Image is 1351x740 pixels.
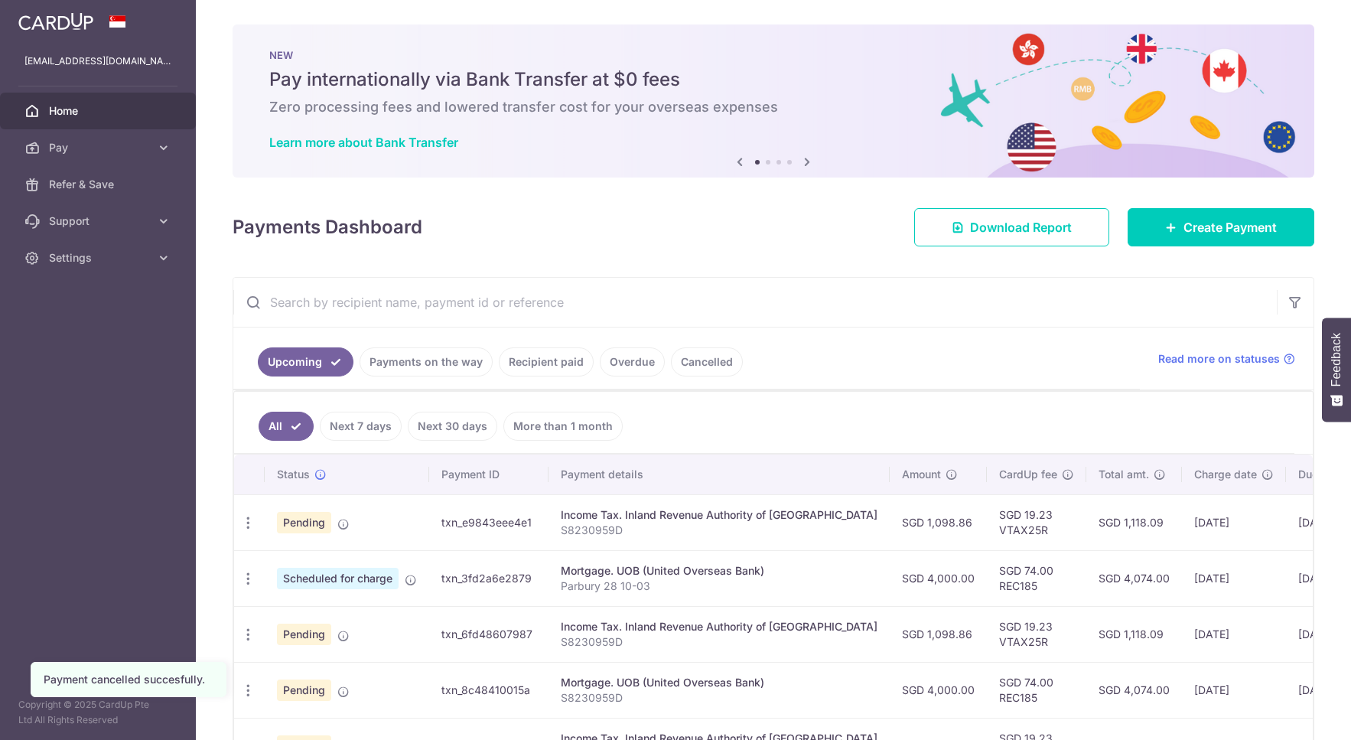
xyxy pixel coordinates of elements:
a: Next 30 days [408,412,497,441]
a: All [259,412,314,441]
h4: Payments Dashboard [233,214,422,241]
a: Upcoming [258,347,353,377]
img: CardUp [18,12,93,31]
td: [DATE] [1182,550,1286,606]
span: Support [49,214,150,229]
span: Amount [902,467,941,482]
input: Search by recipient name, payment id or reference [233,278,1277,327]
a: Overdue [600,347,665,377]
td: SGD 4,074.00 [1086,662,1182,718]
div: Mortgage. UOB (United Overseas Bank) [561,675,877,690]
td: SGD 1,118.09 [1086,494,1182,550]
span: Total amt. [1099,467,1149,482]
span: Due date [1298,467,1344,482]
td: [DATE] [1182,662,1286,718]
span: Scheduled for charge [277,568,399,589]
span: Read more on statuses [1158,351,1280,367]
div: Income Tax. Inland Revenue Authority of [GEOGRAPHIC_DATA] [561,507,877,523]
img: Bank transfer banner [233,24,1314,178]
span: Refer & Save [49,177,150,192]
td: SGD 74.00 REC185 [987,662,1086,718]
td: txn_e9843eee4e1 [429,494,549,550]
td: txn_6fd48607987 [429,606,549,662]
td: SGD 4,074.00 [1086,550,1182,606]
p: [EMAIL_ADDRESS][DOMAIN_NAME] [24,54,171,69]
span: Feedback [1330,333,1343,386]
span: Pending [277,624,331,645]
td: SGD 4,000.00 [890,662,987,718]
p: S8230959D [561,634,877,650]
span: Pay [49,140,150,155]
a: Cancelled [671,347,743,377]
h6: Zero processing fees and lowered transfer cost for your overseas expenses [269,98,1278,116]
td: [DATE] [1182,494,1286,550]
td: SGD 19.23 VTAX25R [987,494,1086,550]
td: txn_3fd2a6e2879 [429,550,549,606]
span: Settings [49,250,150,266]
span: CardUp fee [999,467,1057,482]
a: Create Payment [1128,208,1314,246]
span: Charge date [1194,467,1257,482]
div: Mortgage. UOB (United Overseas Bank) [561,563,877,579]
td: [DATE] [1182,606,1286,662]
p: NEW [269,49,1278,61]
span: Download Report [970,218,1072,236]
iframe: Opens a widget where you can find more information [1253,694,1336,732]
td: SGD 4,000.00 [890,550,987,606]
a: Download Report [914,208,1109,246]
th: Payment ID [429,455,549,494]
span: Pending [277,680,331,701]
td: txn_8c48410015a [429,662,549,718]
th: Payment details [549,455,890,494]
h5: Pay internationally via Bank Transfer at $0 fees [269,67,1278,92]
td: SGD 1,118.09 [1086,606,1182,662]
button: Feedback - Show survey [1322,318,1351,422]
a: Next 7 days [320,412,402,441]
td: SGD 1,098.86 [890,494,987,550]
span: Create Payment [1183,218,1277,236]
p: S8230959D [561,523,877,538]
p: Parbury 28 10-03 [561,579,877,594]
p: S8230959D [561,690,877,706]
a: More than 1 month [503,412,623,441]
div: Payment cancelled succesfully. [44,672,213,687]
span: Status [277,467,310,482]
span: Home [49,103,150,119]
span: Pending [277,512,331,533]
td: SGD 74.00 REC185 [987,550,1086,606]
a: Recipient paid [499,347,594,377]
a: Learn more about Bank Transfer [269,135,458,150]
td: SGD 19.23 VTAX25R [987,606,1086,662]
td: SGD 1,098.86 [890,606,987,662]
a: Payments on the way [360,347,493,377]
a: Read more on statuses [1158,351,1295,367]
div: Income Tax. Inland Revenue Authority of [GEOGRAPHIC_DATA] [561,619,877,634]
